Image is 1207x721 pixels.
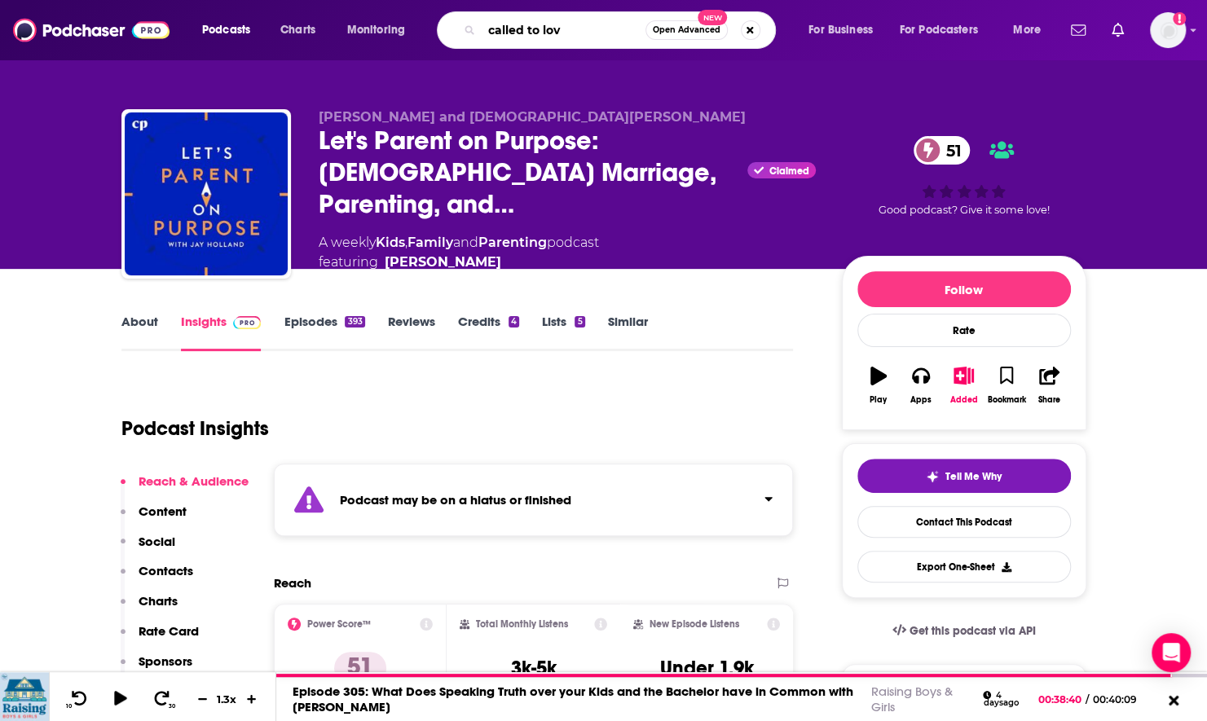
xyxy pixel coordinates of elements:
a: Lists5 [542,314,584,351]
div: A weekly podcast [319,233,599,272]
button: Export One-Sheet [857,551,1071,583]
p: Charts [139,593,178,609]
p: Contacts [139,563,193,578]
div: 4 [509,316,519,328]
button: Charts [121,593,178,623]
button: Apps [900,356,942,415]
span: [PERSON_NAME] and [DEMOGRAPHIC_DATA][PERSON_NAME] [319,109,746,125]
span: For Business [808,19,873,42]
span: Open Advanced [653,26,720,34]
div: [PERSON_NAME] [385,253,501,272]
button: Share [1028,356,1070,415]
h3: Under 1.9k [660,656,754,680]
button: open menu [1002,17,1061,43]
button: Sponsors [121,653,192,684]
button: Show profile menu [1150,12,1186,48]
button: Rate Card [121,623,199,653]
strong: Podcast may be on a hiatus or finished [340,492,571,508]
a: Get this podcast via API [879,611,1049,651]
button: Content [121,503,187,534]
button: Open AdvancedNew [645,20,728,40]
div: Added [950,395,978,405]
div: Share [1038,395,1060,405]
p: 51 [334,652,386,684]
button: Contacts [121,563,193,593]
h2: Power Score™ [307,618,371,630]
div: Rate [857,314,1071,347]
div: Play [870,395,887,405]
span: Tell Me Why [945,470,1002,483]
div: 393 [345,316,364,328]
div: Apps [910,395,932,405]
a: Raising Boys & Girls [871,684,953,714]
span: Charts [280,19,315,42]
span: and [453,235,478,250]
button: tell me why sparkleTell Me Why [857,459,1071,493]
span: 30 [169,703,175,710]
div: Bookmark [987,395,1025,405]
button: open menu [797,17,893,43]
a: Show notifications dropdown [1105,16,1130,44]
img: tell me why sparkle [926,470,939,483]
span: For Podcasters [900,19,978,42]
a: Episodes393 [284,314,364,351]
button: open menu [191,17,271,43]
svg: Add a profile image [1173,12,1186,25]
div: 4 days ago [983,691,1030,708]
a: Episode 305: What Does Speaking Truth over your Kids and the Bachelor have in Common with [PERSON... [293,684,852,714]
a: Show notifications dropdown [1064,16,1092,44]
span: Claimed [769,167,809,175]
a: Similar [608,314,648,351]
img: Podchaser - Follow, Share and Rate Podcasts [13,15,170,46]
p: Content [139,503,187,519]
span: Logged in as nwierenga [1150,12,1186,48]
button: Social [121,534,175,564]
p: Rate Card [139,623,199,639]
div: 51Good podcast? Give it some love! [842,109,1086,243]
span: 51 [930,136,970,165]
span: featuring [319,253,599,272]
button: Bookmark [985,356,1028,415]
span: 10 [66,703,72,710]
button: Play [857,356,900,415]
span: 00:40:09 [1089,693,1153,706]
section: Click to expand status details [274,464,794,536]
p: Social [139,534,175,549]
a: Contact This Podcast [857,506,1071,538]
button: open menu [336,17,426,43]
button: open menu [889,17,1002,43]
a: Pro website [1052,670,1081,685]
span: Podcasts [202,19,250,42]
h2: Total Monthly Listens [476,618,568,630]
a: Parenting [478,235,547,250]
div: 5 [575,316,584,328]
button: Reach & Audience [121,473,249,503]
h2: Reach [274,575,311,591]
button: 10 [63,689,94,710]
span: / [1086,693,1089,706]
a: Kids [376,235,405,250]
img: Podchaser Pro [233,316,262,329]
span: 00:38:40 [1038,693,1086,706]
a: Charts [270,17,325,43]
a: InsightsPodchaser Pro [181,314,262,351]
input: Search podcasts, credits, & more... [482,17,645,43]
div: 1.3 x [214,692,241,706]
a: Reviews [388,314,435,351]
a: Credits4 [458,314,519,351]
div: Search podcasts, credits, & more... [452,11,791,49]
span: Good podcast? Give it some love! [879,204,1050,216]
a: About [121,314,158,351]
h1: Podcast Insights [121,416,269,441]
span: Get this podcast via API [909,624,1035,638]
button: Added [942,356,985,415]
span: Monitoring [347,19,405,42]
img: Let's Parent on Purpose: Christian Marriage, Parenting, and Discipleship [125,112,288,275]
p: Reach & Audience [139,473,249,489]
a: Family [407,235,453,250]
span: More [1013,19,1041,42]
img: User Profile [1150,12,1186,48]
span: New [698,10,727,25]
